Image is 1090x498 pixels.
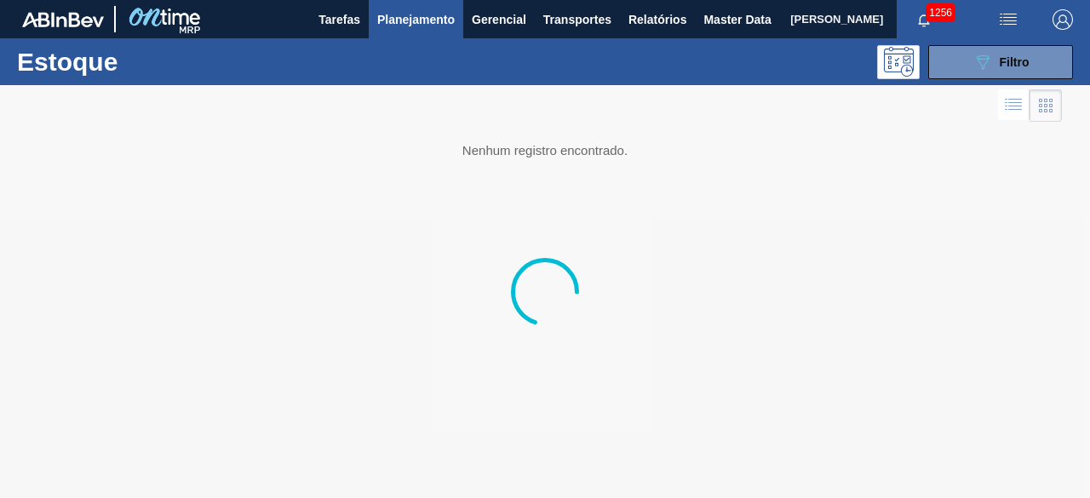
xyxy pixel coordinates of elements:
span: Gerencial [472,9,526,30]
span: Master Data [703,9,771,30]
img: userActions [998,9,1018,30]
img: TNhmsLtSVTkK8tSr43FrP2fwEKptu5GPRR3wAAAABJRU5ErkJggg== [22,12,104,27]
h1: Estoque [17,52,252,72]
button: Filtro [928,45,1073,79]
span: 1256 [926,3,955,22]
span: Relatórios [628,9,686,30]
img: Logout [1053,9,1073,30]
span: Filtro [1000,55,1030,69]
div: Pogramando: nenhum usuário selecionado [877,45,920,79]
span: Tarefas [318,9,360,30]
span: Planejamento [377,9,455,30]
span: Transportes [543,9,611,30]
button: Notificações [897,8,951,31]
